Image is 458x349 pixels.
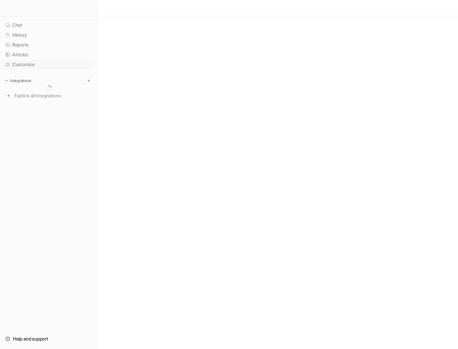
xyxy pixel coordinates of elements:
p: Integrations [10,78,31,83]
img: menu_add.svg [86,78,91,83]
a: Chat [3,20,95,30]
span: Explore all integrations [14,90,92,101]
a: Reports [3,40,95,50]
img: explore all integrations [5,92,12,99]
img: expand menu [4,78,9,83]
button: Integrations [3,77,33,84]
a: Help and support [3,334,95,344]
a: Articles [3,50,95,59]
a: Explore all integrations [3,91,95,100]
a: History [3,30,95,40]
a: Customize [3,60,95,69]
